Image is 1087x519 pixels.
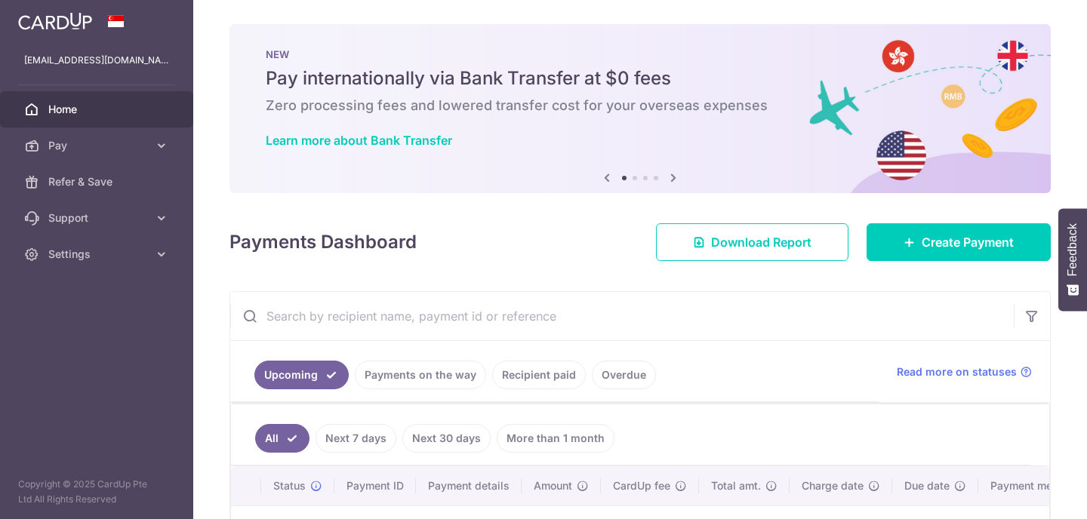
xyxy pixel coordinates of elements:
[711,478,761,493] span: Total amt.
[48,247,148,262] span: Settings
[904,478,950,493] span: Due date
[254,361,349,389] a: Upcoming
[416,466,522,505] th: Payment details
[229,229,417,256] h4: Payments Dashboard
[48,174,148,189] span: Refer & Save
[497,424,614,453] a: More than 1 month
[266,97,1015,115] h6: Zero processing fees and lowered transfer cost for your overseas expenses
[402,424,491,453] a: Next 30 days
[613,478,670,493] span: CardUp fee
[266,48,1015,60] p: NEW
[492,361,586,389] a: Recipient paid
[897,364,1017,379] span: Read more on statuses
[922,233,1014,251] span: Create Payment
[266,133,452,148] a: Learn more about Bank Transfer
[355,361,486,389] a: Payments on the way
[592,361,656,389] a: Overdue
[48,102,148,117] span: Home
[316,424,396,453] a: Next 7 days
[867,223,1051,261] a: Create Payment
[266,66,1015,91] h5: Pay internationally via Bank Transfer at $0 fees
[802,478,864,493] span: Charge date
[255,424,309,453] a: All
[18,12,92,30] img: CardUp
[48,210,148,226] span: Support
[897,364,1032,379] a: Read more on statuses
[1066,223,1079,276] span: Feedback
[711,233,811,251] span: Download Report
[273,478,306,493] span: Status
[48,138,148,153] span: Pay
[334,466,416,505] th: Payment ID
[24,53,169,68] p: [EMAIL_ADDRESS][DOMAIN_NAME]
[656,223,848,261] a: Download Report
[230,292,1014,340] input: Search by recipient name, payment id or reference
[534,478,572,493] span: Amount
[229,24,1051,193] img: Bank transfer banner
[1058,208,1087,311] button: Feedback - Show survey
